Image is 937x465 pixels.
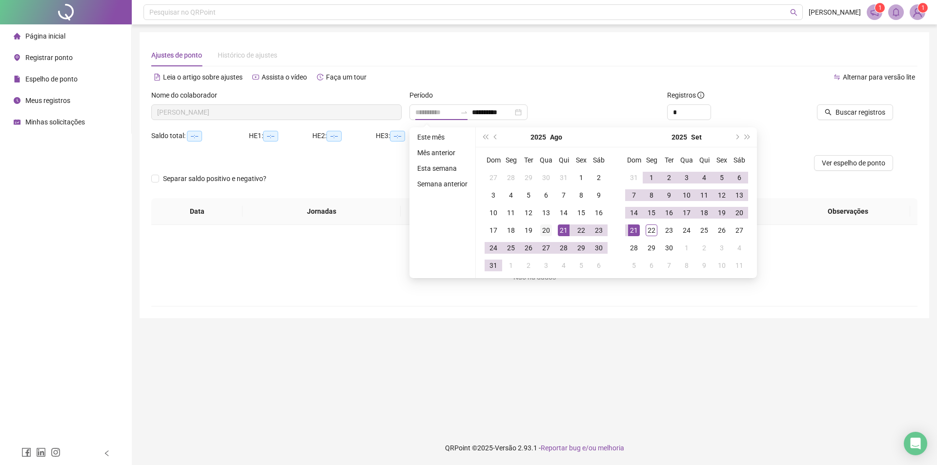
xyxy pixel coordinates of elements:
div: 7 [558,189,570,201]
td: 2025-09-13 [731,186,748,204]
div: 28 [505,172,517,183]
div: 26 [523,242,534,254]
th: Entrada 1 [401,198,499,225]
div: 7 [628,189,640,201]
span: environment [14,54,20,61]
td: 2025-09-26 [713,222,731,239]
div: 3 [681,172,693,183]
th: Sáb [590,151,608,169]
div: 31 [628,172,640,183]
span: swap [834,74,840,81]
span: Página inicial [25,32,65,40]
div: 8 [646,189,657,201]
th: Sex [572,151,590,169]
td: 2025-09-23 [660,222,678,239]
td: 2025-09-14 [625,204,643,222]
td: 2025-09-05 [572,257,590,274]
td: 2025-09-10 [678,186,695,204]
span: Histórico de ajustes [218,51,277,59]
span: [PERSON_NAME] [809,7,861,18]
td: 2025-09-21 [625,222,643,239]
td: 2025-08-28 [555,239,572,257]
div: 22 [646,224,657,236]
td: 2025-09-15 [643,204,660,222]
div: 24 [681,224,693,236]
div: HE 3: [376,130,439,142]
div: 28 [628,242,640,254]
span: history [317,74,324,81]
td: 2025-07-27 [485,169,502,186]
button: month panel [550,127,562,147]
td: 2025-08-21 [555,222,572,239]
span: Leia o artigo sobre ajustes [163,73,243,81]
div: 27 [488,172,499,183]
div: 9 [698,260,710,271]
div: 12 [523,207,534,219]
td: 2025-08-26 [520,239,537,257]
span: Ver espelho de ponto [822,158,885,168]
th: Qui [695,151,713,169]
td: 2025-09-01 [502,257,520,274]
div: 22 [575,224,587,236]
td: 2025-08-31 [485,257,502,274]
td: 2025-08-07 [555,186,572,204]
div: 29 [575,242,587,254]
div: 23 [663,224,675,236]
span: Versão [495,444,516,452]
span: info-circle [697,92,704,99]
td: 2025-09-06 [590,257,608,274]
td: 2025-08-16 [590,204,608,222]
div: 29 [646,242,657,254]
div: 7 [663,260,675,271]
span: Registros [667,90,704,101]
td: 2025-09-19 [713,204,731,222]
footer: QRPoint © 2025 - 2.93.1 - [132,431,937,465]
div: Não há dados [163,272,906,283]
th: Qua [678,151,695,169]
div: 24 [488,242,499,254]
td: 2025-08-02 [590,169,608,186]
th: Ter [660,151,678,169]
td: 2025-09-27 [731,222,748,239]
span: schedule [14,119,20,125]
span: file [14,76,20,82]
div: 30 [593,242,605,254]
td: 2025-10-03 [713,239,731,257]
button: Ver espelho de ponto [814,155,893,171]
div: 30 [663,242,675,254]
div: 20 [540,224,552,236]
span: Alternar para versão lite [843,73,915,81]
td: 2025-09-09 [660,186,678,204]
div: 4 [505,189,517,201]
td: 2025-08-27 [537,239,555,257]
div: 11 [733,260,745,271]
td: 2025-09-04 [555,257,572,274]
span: --:-- [390,131,405,142]
div: 6 [540,189,552,201]
td: 2025-08-24 [485,239,502,257]
div: 19 [716,207,728,219]
button: year panel [672,127,687,147]
li: Mês anterior [413,147,471,159]
th: Dom [485,151,502,169]
th: Sex [713,151,731,169]
div: 12 [716,189,728,201]
div: 25 [698,224,710,236]
div: 10 [716,260,728,271]
td: 2025-08-15 [572,204,590,222]
td: 2025-10-10 [713,257,731,274]
div: 5 [628,260,640,271]
div: 3 [716,242,728,254]
sup: Atualize o seu contato no menu Meus Dados [918,3,928,13]
td: 2025-10-09 [695,257,713,274]
div: 29 [523,172,534,183]
th: Dom [625,151,643,169]
td: 2025-09-17 [678,204,695,222]
div: 18 [698,207,710,219]
div: 1 [681,242,693,254]
td: 2025-09-18 [695,204,713,222]
div: 31 [558,172,570,183]
div: 15 [575,207,587,219]
td: 2025-07-28 [502,169,520,186]
div: HE 1: [249,130,312,142]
